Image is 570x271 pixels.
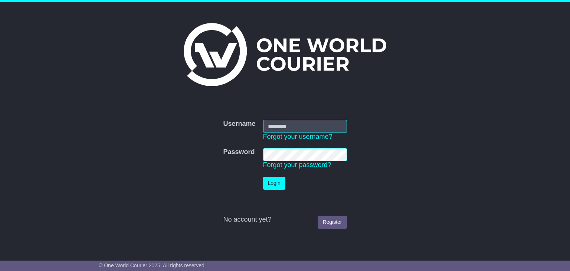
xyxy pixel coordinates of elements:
[223,120,255,128] label: Username
[223,148,255,156] label: Password
[99,262,206,268] span: © One World Courier 2025. All rights reserved.
[318,216,347,229] a: Register
[263,133,332,140] a: Forgot your username?
[184,23,386,86] img: One World
[223,216,347,224] div: No account yet?
[263,177,285,190] button: Login
[263,161,331,169] a: Forgot your password?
